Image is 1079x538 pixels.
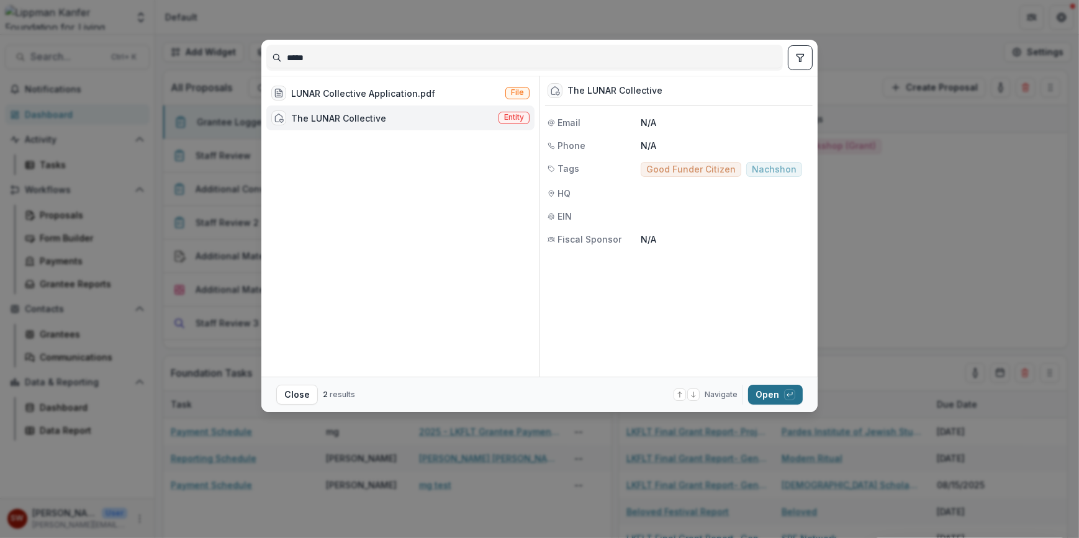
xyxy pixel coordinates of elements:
span: results [330,390,355,399]
button: toggle filters [788,45,813,70]
span: Fiscal Sponsor [558,233,621,246]
span: File [511,88,524,97]
span: Good Funder Citizen [646,164,736,175]
div: LUNAR Collective Application.pdf [291,87,435,100]
p: N/A [641,233,810,246]
button: Open [748,385,803,405]
span: EIN [558,210,572,223]
span: Email [558,116,580,129]
p: N/A [641,116,810,129]
span: Tags [558,162,579,175]
span: Entity [504,113,524,122]
button: Close [276,385,318,405]
span: Phone [558,139,585,152]
p: N/A [641,139,810,152]
span: HQ [558,187,571,200]
div: The LUNAR Collective [291,112,386,125]
span: 2 [323,390,328,399]
span: Nachshon [752,164,797,175]
div: The LUNAR Collective [567,86,662,96]
span: Navigate [705,389,738,400]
